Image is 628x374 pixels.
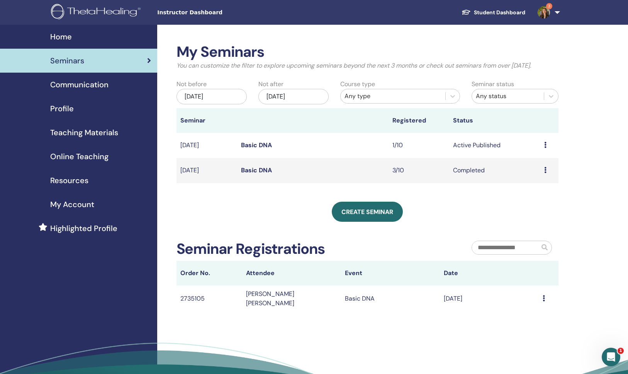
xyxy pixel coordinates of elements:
[177,286,243,312] td: 2735105
[50,55,84,66] span: Seminars
[177,80,207,89] label: Not before
[50,31,72,42] span: Home
[50,151,109,162] span: Online Teaching
[177,89,247,104] div: [DATE]
[449,108,540,133] th: Status
[618,348,624,354] span: 1
[476,92,540,101] div: Any status
[177,43,559,61] h2: My Seminars
[177,133,237,158] td: [DATE]
[177,261,243,286] th: Order No.
[50,223,117,234] span: Highlighted Profile
[538,6,550,19] img: default.jpg
[50,175,88,186] span: Resources
[341,261,440,286] th: Event
[258,89,329,104] div: [DATE]
[389,158,449,183] td: 3/10
[50,199,94,210] span: My Account
[602,348,620,366] iframe: Intercom live chat
[341,208,393,216] span: Create seminar
[455,5,531,20] a: Student Dashboard
[449,158,540,183] td: Completed
[241,141,272,149] a: Basic DNA
[340,80,375,89] label: Course type
[177,108,237,133] th: Seminar
[157,8,273,17] span: Instructor Dashboard
[449,133,540,158] td: Active Published
[345,92,441,101] div: Any type
[546,3,552,9] span: 3
[462,9,471,15] img: graduation-cap-white.svg
[50,79,109,90] span: Communication
[242,261,341,286] th: Attendee
[389,133,449,158] td: 1/10
[389,108,449,133] th: Registered
[177,158,237,183] td: [DATE]
[241,166,272,174] a: Basic DNA
[50,103,74,114] span: Profile
[177,240,325,258] h2: Seminar Registrations
[440,286,539,312] td: [DATE]
[50,127,118,138] span: Teaching Materials
[472,80,514,89] label: Seminar status
[51,4,143,21] img: logo.png
[332,202,403,222] a: Create seminar
[242,286,341,312] td: [PERSON_NAME] [PERSON_NAME]
[341,286,440,312] td: Basic DNA
[440,261,539,286] th: Date
[258,80,283,89] label: Not after
[177,61,559,70] p: You can customize the filter to explore upcoming seminars beyond the next 3 months or check out s...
